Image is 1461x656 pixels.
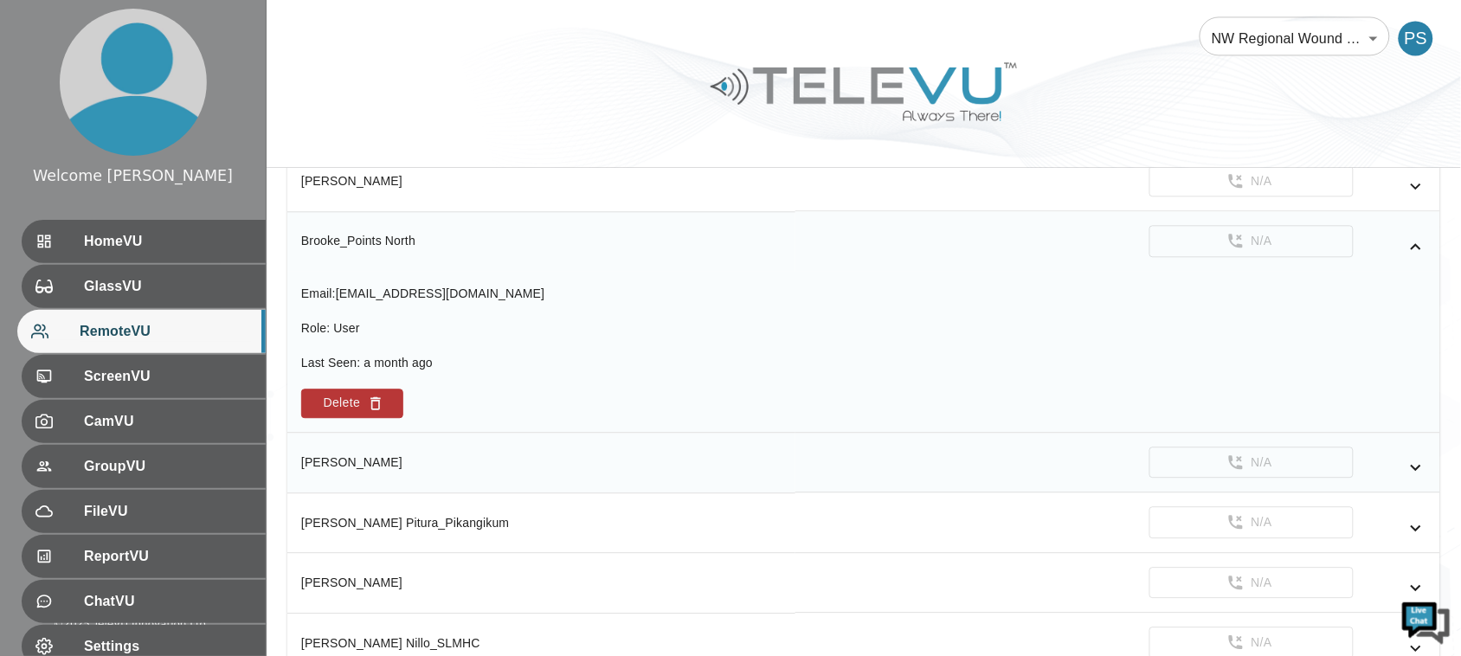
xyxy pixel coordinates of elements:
span: HomeVU [84,231,252,252]
div: ChatVU [22,580,266,623]
input: Enter your name [40,397,274,430]
span: User [334,321,360,335]
div: NW Regional Wound Care [1200,14,1390,62]
div: GlassVU [22,265,266,308]
div: PS [1399,21,1433,55]
div: ScreenVU [22,355,266,398]
span: ReportVU [84,546,252,567]
div: May I have your name? [40,371,274,390]
div: Last Seen : [301,354,544,371]
div: [PERSON_NAME] Nillo_SLMHC [301,634,782,652]
span: Hello. I’m your TeleVU Virtual Concierge. [35,327,269,346]
textarea: Enter details in the input field [9,504,330,565]
div: Brooke_Points North [301,232,782,249]
div: Role : [301,319,544,337]
div: [PERSON_NAME] [301,574,782,591]
div: 11:17 AM [23,320,281,353]
img: profile.png [60,9,207,156]
img: Logo [708,55,1020,127]
div: Welcome [PERSON_NAME] [33,164,233,187]
div: CamVU [22,400,266,443]
div: FileVU [22,490,266,533]
div: GroupVU [22,445,266,488]
div: Submit [222,437,274,460]
div: Email : [301,285,544,302]
div: [PERSON_NAME] [301,172,782,190]
span: CamVU [84,411,252,432]
span: GlassVU [84,276,252,297]
span: RemoteVU [80,321,252,342]
span: [EMAIL_ADDRESS][DOMAIN_NAME] [336,286,544,300]
span: a month ago [364,356,433,370]
div: [PERSON_NAME] [301,453,782,471]
span: FileVU [84,501,252,522]
div: Let DELA Help you. [116,103,317,124]
span: ChatVU [84,591,252,612]
div: iSee Bot [116,80,317,103]
div: ReportVU [22,535,266,578]
img: Chat Widget [1400,595,1452,647]
span: ScreenVU [84,366,252,387]
div: Minimize live chat window [284,9,325,50]
div: [PERSON_NAME] Pitura_Pikangikum [301,514,782,531]
div: iSee Bot [29,300,72,313]
button: Delete [301,389,403,418]
span: GroupVU [84,456,252,477]
div: HomeVU [22,220,266,263]
div: RemoteVU [17,310,266,353]
div: Navigation go back [19,89,45,115]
